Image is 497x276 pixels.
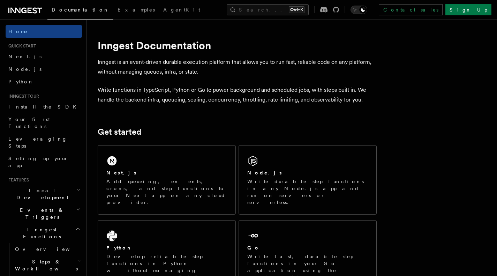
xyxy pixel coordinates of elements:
[6,100,82,113] a: Install the SDK
[227,4,309,15] button: Search...Ctrl+K
[6,207,76,221] span: Events & Triggers
[8,104,81,110] span: Install the SDK
[98,39,377,52] h1: Inngest Documentation
[6,187,76,201] span: Local Development
[113,2,159,19] a: Examples
[6,113,82,133] a: Your first Functions
[98,127,141,137] a: Get started
[6,226,75,240] span: Inngest Functions
[239,145,377,215] a: Node.jsWrite durable step functions in any Node.js app and run on servers or serverless.
[118,7,155,13] span: Examples
[15,246,87,252] span: Overview
[106,244,132,251] h2: Python
[445,4,491,15] a: Sign Up
[8,66,42,72] span: Node.js
[6,63,82,75] a: Node.js
[98,145,236,215] a: Next.jsAdd queueing, events, crons, and step functions to your Next app on any cloud provider.
[6,204,82,223] button: Events & Triggers
[289,6,304,13] kbd: Ctrl+K
[6,177,29,183] span: Features
[6,43,36,49] span: Quick start
[8,28,28,35] span: Home
[247,169,282,176] h2: Node.js
[6,75,82,88] a: Python
[6,94,39,99] span: Inngest tour
[6,223,82,243] button: Inngest Functions
[8,117,50,129] span: Your first Functions
[6,50,82,63] a: Next.js
[379,4,443,15] a: Contact sales
[106,178,227,206] p: Add queueing, events, crons, and step functions to your Next app on any cloud provider.
[159,2,204,19] a: AgentKit
[12,243,82,255] a: Overview
[6,184,82,204] button: Local Development
[106,169,136,176] h2: Next.js
[163,7,200,13] span: AgentKit
[8,136,67,149] span: Leveraging Steps
[6,152,82,172] a: Setting up your app
[47,2,113,20] a: Documentation
[8,79,34,84] span: Python
[12,258,78,272] span: Steps & Workflows
[8,156,68,168] span: Setting up your app
[8,54,42,59] span: Next.js
[12,255,82,275] button: Steps & Workflows
[98,85,377,105] p: Write functions in TypeScript, Python or Go to power background and scheduled jobs, with steps bu...
[6,25,82,38] a: Home
[52,7,109,13] span: Documentation
[98,57,377,77] p: Inngest is an event-driven durable execution platform that allows you to run fast, reliable code ...
[6,133,82,152] a: Leveraging Steps
[247,244,260,251] h2: Go
[351,6,367,14] button: Toggle dark mode
[247,178,368,206] p: Write durable step functions in any Node.js app and run on servers or serverless.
